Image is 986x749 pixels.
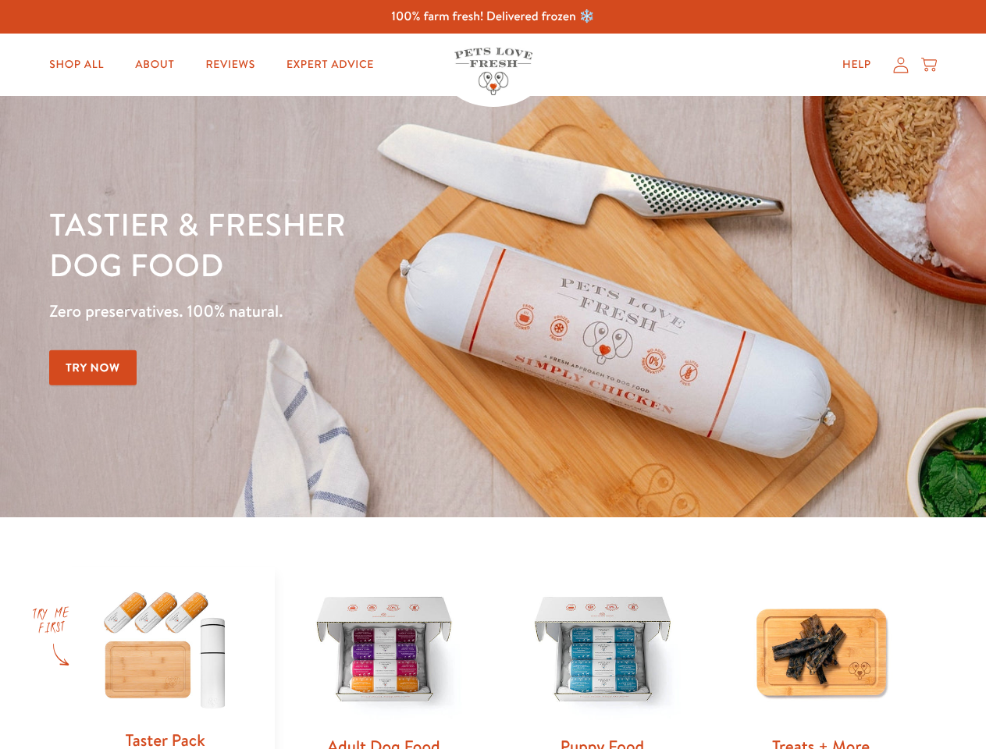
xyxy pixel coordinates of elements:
a: About [123,49,187,80]
a: Shop All [37,49,116,80]
a: Help [830,49,884,80]
h1: Tastier & fresher dog food [49,204,641,285]
a: Reviews [193,49,267,80]
a: Try Now [49,350,137,385]
a: Expert Advice [274,49,386,80]
img: Pets Love Fresh [454,48,532,95]
p: Zero preservatives. 100% natural. [49,297,641,325]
